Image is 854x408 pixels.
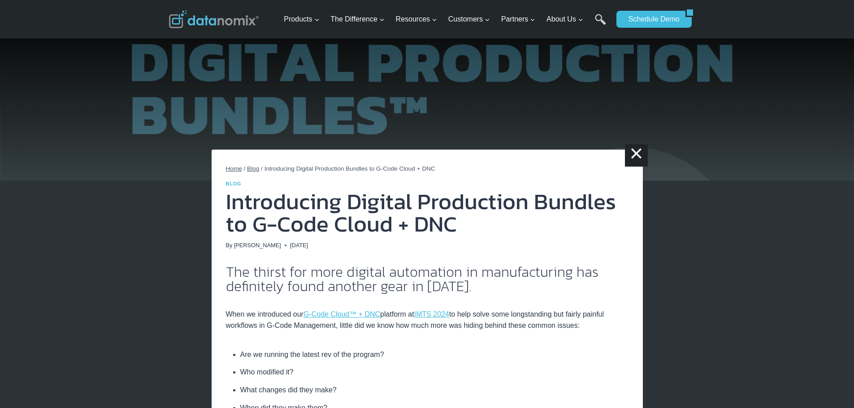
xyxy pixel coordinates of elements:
[226,164,629,174] nav: Breadcrumbs
[244,165,246,172] span: /
[240,381,629,399] li: What changes did they make?
[280,5,612,34] nav: Primary Navigation
[290,241,308,250] time: [DATE]
[264,165,435,172] span: Introducing Digital Production Bundles to G-Code Cloud + DNC
[330,13,385,25] span: The Difference
[169,10,259,28] img: Datanomix
[226,165,242,172] a: Home
[284,13,319,25] span: Products
[303,310,380,318] a: G-Code Cloud™ + DNC
[247,165,259,172] a: Blog
[625,144,647,167] a: ×
[226,190,629,235] h1: Introducing Digital Production Bundles to G-Code Cloud + DNC
[616,11,685,28] a: Schedule Demo
[240,363,629,381] li: Who modified it?
[226,265,629,293] h2: The thirst for more digital automation in manufacturing has definitely found another gear in [DATE].
[261,165,263,172] span: /
[501,13,535,25] span: Partners
[240,346,629,364] li: Are we running the latest rev of the program?
[595,14,606,34] a: Search
[226,181,242,186] a: Blog
[414,310,449,318] a: IMTS 2024
[448,13,490,25] span: Customers
[396,13,437,25] span: Resources
[546,13,583,25] span: About Us
[226,241,233,250] span: By
[226,309,629,331] p: When we introduced our platform at to help solve some longstanding but fairly painful workflows i...
[234,242,281,249] a: [PERSON_NAME]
